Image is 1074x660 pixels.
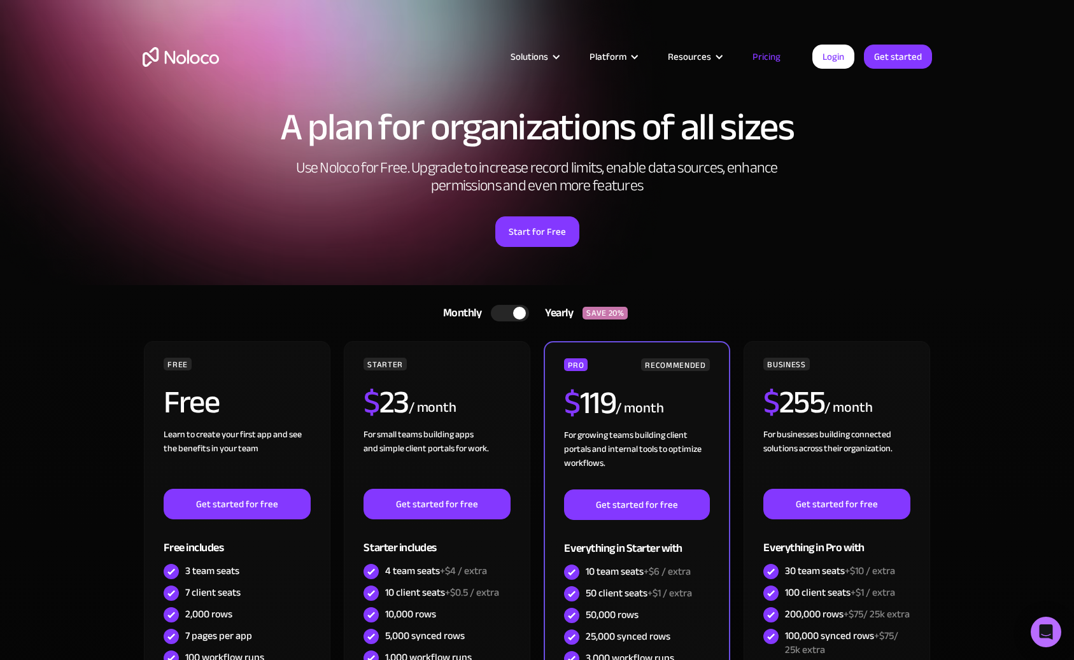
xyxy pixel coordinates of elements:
div: 5,000 synced rows [385,629,465,643]
div: Platform [574,48,652,65]
h2: 23 [364,386,409,418]
div: 50 client seats [586,586,692,600]
a: Pricing [737,48,796,65]
div: Learn to create your first app and see the benefits in your team ‍ [164,428,310,489]
div: 10 client seats [385,586,499,600]
div: Monthly [427,304,491,323]
div: 7 client seats [185,586,241,600]
div: For growing teams building client portals and internal tools to optimize workflows. [564,428,709,489]
div: Platform [590,48,626,65]
div: 3 team seats [185,564,239,578]
div: Yearly [529,304,583,323]
div: Free includes [164,519,310,561]
a: Get started for free [164,489,310,519]
div: Everything in Starter with [564,520,709,561]
span: +$0.5 / extra [445,583,499,602]
div: 50,000 rows [586,608,639,622]
span: $ [763,372,779,432]
div: 7 pages per app [185,629,252,643]
a: Login [812,45,854,69]
div: Resources [652,48,737,65]
h2: 255 [763,386,824,418]
div: Everything in Pro with [763,519,910,561]
a: Get started [864,45,932,69]
div: 30 team seats [785,564,895,578]
a: home [143,47,219,67]
div: SAVE 20% [583,307,628,319]
div: Starter includes [364,519,510,561]
div: For small teams building apps and simple client portals for work. ‍ [364,428,510,489]
div: STARTER [364,358,406,370]
a: Get started for free [364,489,510,519]
div: / month [616,398,663,419]
span: +$6 / extra [644,562,691,581]
div: RECOMMENDED [641,358,709,371]
span: +$10 / extra [845,561,895,580]
div: 4 team seats [385,564,487,578]
h2: 119 [564,387,616,419]
div: 10,000 rows [385,607,436,621]
div: PRO [564,358,588,371]
div: FREE [164,358,192,370]
div: Resources [668,48,711,65]
div: / month [409,398,456,418]
span: $ [364,372,379,432]
div: For businesses building connected solutions across their organization. ‍ [763,428,910,489]
h2: Use Noloco for Free. Upgrade to increase record limits, enable data sources, enhance permissions ... [283,159,792,195]
div: Solutions [511,48,548,65]
div: BUSINESS [763,358,809,370]
div: 200,000 rows [785,607,910,621]
div: 100,000 synced rows [785,629,910,657]
span: +$1 / extra [851,583,895,602]
a: Get started for free [763,489,910,519]
span: +$75/ 25k extra [844,605,910,624]
span: +$1 / extra [647,584,692,603]
span: +$75/ 25k extra [785,626,898,659]
a: Get started for free [564,489,709,520]
div: / month [824,398,872,418]
div: 100 client seats [785,586,895,600]
div: 25,000 synced rows [586,629,670,643]
span: $ [564,373,580,433]
div: Solutions [495,48,574,65]
h2: Free [164,386,219,418]
div: Open Intercom Messenger [1031,617,1061,647]
div: 2,000 rows [185,607,232,621]
h1: A plan for organizations of all sizes [143,108,932,146]
div: 10 team seats [586,565,691,579]
a: Start for Free [495,216,579,247]
span: +$4 / extra [440,561,487,580]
